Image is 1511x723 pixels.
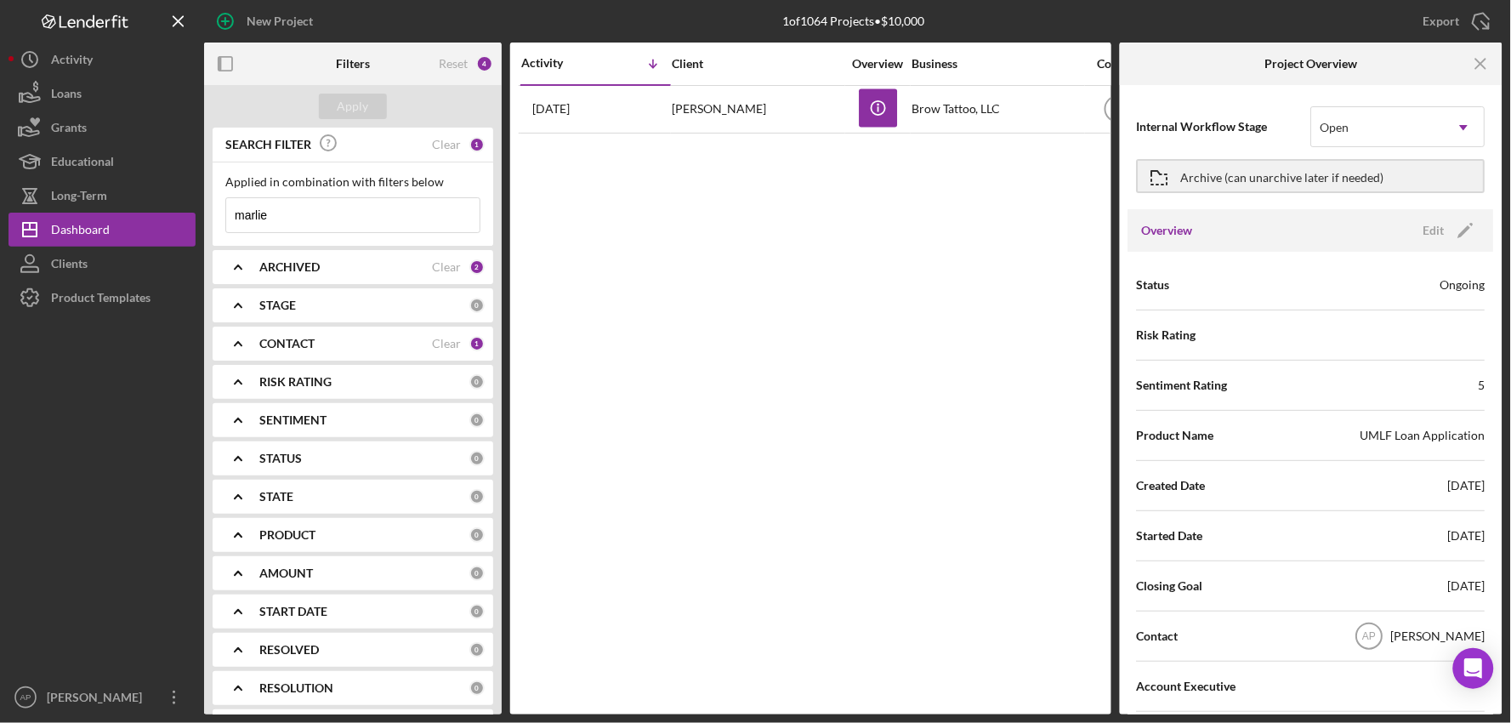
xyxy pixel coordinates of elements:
div: 2 [469,259,485,275]
div: Open [1321,121,1349,134]
button: Educational [9,145,196,179]
div: [PERSON_NAME] [672,87,842,132]
div: 0 [469,298,485,313]
div: Overview [846,57,910,71]
div: 0 [469,489,485,504]
div: [PERSON_NAME] [43,680,153,719]
div: 0 [469,413,485,428]
button: AP[PERSON_NAME] [9,680,196,714]
div: Export [1423,4,1460,38]
div: Clear [432,260,461,274]
div: Apply [338,94,369,119]
button: Activity [9,43,196,77]
b: Filters [336,57,370,71]
div: 0 [469,566,485,581]
b: CONTACT [259,337,315,350]
div: Open Intercom Messenger [1453,648,1494,689]
text: AP [1363,631,1377,643]
span: Account Executive [1137,678,1236,695]
div: Dashboard [51,213,110,251]
span: Closing Goal [1137,578,1203,595]
b: RISK RATING [259,375,332,389]
div: Product Templates [51,281,151,319]
b: ARCHIVED [259,260,320,274]
div: Brow Tattoo, LLC [912,87,1082,132]
div: [DATE] [1448,477,1485,494]
button: Grants [9,111,196,145]
div: Client [672,57,842,71]
button: Loans [9,77,196,111]
div: 0 [469,680,485,696]
b: Project Overview [1265,57,1358,71]
div: 5 [1479,377,1485,394]
button: Product Templates [9,281,196,315]
div: Activity [521,56,596,70]
div: Grants [51,111,87,149]
div: [PERSON_NAME] [1391,628,1485,645]
div: New Project [247,4,313,38]
span: Created Date [1137,477,1206,494]
b: SEARCH FILTER [225,138,311,151]
div: 0 [469,604,485,619]
button: Dashboard [9,213,196,247]
div: Ongoing [1440,276,1485,293]
div: [DATE] [1448,527,1485,544]
div: Loans [51,77,82,115]
div: 0 [469,642,485,658]
span: Sentiment Rating [1137,377,1228,394]
div: 0 [469,451,485,466]
div: Clients [51,247,88,285]
button: Apply [319,94,387,119]
b: STATUS [259,452,302,465]
div: 1 [469,336,485,351]
span: Started Date [1137,527,1203,544]
span: Status [1137,276,1170,293]
text: AP [20,693,31,703]
text: AP [1111,104,1124,116]
b: SENTIMENT [259,413,327,427]
div: 0 [469,527,485,543]
button: Export [1406,4,1502,38]
b: START DATE [259,605,327,618]
button: New Project [204,4,330,38]
h3: Overview [1142,222,1193,239]
span: Risk Rating [1137,327,1196,344]
div: Archive (can unarchive later if needed) [1181,161,1384,191]
div: UMLF Loan Application [1360,427,1485,444]
b: RESOLUTION [259,681,333,695]
b: RESOLVED [259,643,319,657]
b: STATE [259,490,293,504]
b: AMOUNT [259,566,313,580]
div: Contact [1086,57,1150,71]
div: Long-Term [51,179,107,217]
div: 4 [476,55,493,72]
span: Contact [1137,628,1179,645]
span: Internal Workflow Stage [1137,118,1311,135]
div: 1 of 1064 Projects • $10,000 [782,14,924,28]
button: Edit [1413,218,1480,243]
button: Long-Term [9,179,196,213]
div: 0 [469,374,485,390]
div: Educational [51,145,114,183]
div: Edit [1423,218,1445,243]
b: STAGE [259,299,296,312]
b: PRODUCT [259,528,315,542]
div: Reset [439,57,468,71]
div: Clear [432,138,461,151]
div: Activity [51,43,93,81]
div: 1 [469,137,485,152]
div: Clear [432,337,461,350]
button: Clients [9,247,196,281]
div: Applied in combination with filters below [225,175,480,189]
time: 2025-07-27 21:07 [532,102,570,116]
span: Product Name [1137,427,1214,444]
div: [DATE] [1448,578,1485,595]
